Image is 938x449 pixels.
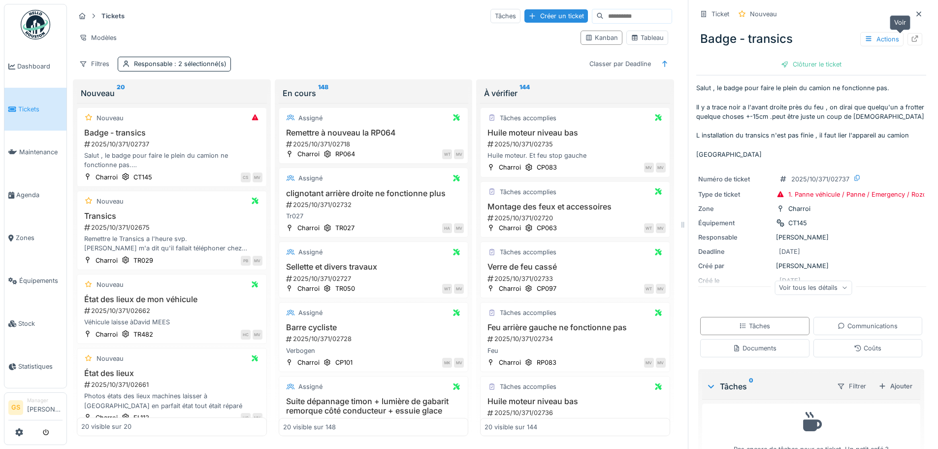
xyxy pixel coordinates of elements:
[485,397,666,406] h3: Huile moteur niveau bas
[335,284,355,293] div: TR050
[838,321,898,331] div: Communications
[791,174,849,184] div: 2025/10/371/02737
[485,422,537,432] div: 20 visible sur 144
[442,149,452,159] div: WT
[96,256,118,265] div: Charroi
[739,321,770,331] div: Tâches
[81,295,262,304] h3: État des lieux de mon véhicule
[133,330,153,339] div: TR482
[297,223,320,233] div: Charroi
[656,163,666,173] div: MV
[81,369,262,378] h3: État des lieux
[485,262,666,272] h3: Verre de feu cassé
[4,216,66,259] a: Zones
[19,276,63,285] span: Équipements
[97,197,124,206] div: Nouveau
[537,223,557,233] div: CP063
[4,45,66,88] a: Dashboard
[97,280,124,289] div: Nouveau
[485,128,666,138] h3: Huile moteur niveau bas
[500,187,556,197] div: Tâches accomplies
[83,306,262,315] div: 2025/10/371/02662
[18,104,63,114] span: Tickets
[500,308,556,317] div: Tâches accomplies
[499,223,521,233] div: Charroi
[524,9,588,23] div: Créer un ticket
[485,202,666,211] h3: Montage des feux et accessoires
[442,223,452,233] div: HA
[241,413,251,423] div: HC
[454,223,464,233] div: MV
[283,128,464,138] h3: Remettre à nouveau la RP064
[698,174,772,184] div: Numéro de ticket
[698,233,772,242] div: Responsable
[485,323,666,332] h3: Feu arrière gauche ne fonctionne pas
[644,284,654,294] div: WT
[698,218,772,228] div: Équipement
[18,362,63,371] span: Statistiques
[860,32,904,46] div: Actions
[500,382,556,391] div: Tâches accomplies
[706,380,829,392] div: Tâches
[4,173,66,216] a: Agenda
[298,382,323,391] div: Assigné
[83,223,262,232] div: 2025/10/371/02675
[656,223,666,233] div: MV
[97,11,129,21] strong: Tickets
[21,10,50,39] img: Badge_color-CXgf-gQk.svg
[335,223,355,233] div: TR027
[749,380,753,392] sup: 0
[537,284,556,293] div: CP097
[890,15,910,30] div: Voir
[644,223,654,233] div: WT
[134,59,226,69] div: Responsable
[454,358,464,368] div: MV
[253,256,262,266] div: MV
[285,139,464,149] div: 2025/10/371/02718
[298,247,323,257] div: Assigné
[133,173,152,182] div: CT145
[283,262,464,272] h3: Sellette et divers travaux
[297,284,320,293] div: Charroi
[656,358,666,368] div: MV
[253,330,262,340] div: MV
[631,33,664,42] div: Tableau
[297,358,320,367] div: Charroi
[519,87,530,99] sup: 144
[777,58,845,71] div: Clôturer le ticket
[499,358,521,367] div: Charroi
[81,422,131,432] div: 20 visible sur 20
[8,397,63,420] a: GS Manager[PERSON_NAME]
[241,256,251,266] div: PB
[698,261,924,271] div: [PERSON_NAME]
[27,397,63,404] div: Manager
[96,173,118,182] div: Charroi
[788,204,810,213] div: Charroi
[8,400,23,415] li: GS
[712,9,729,19] div: Ticket
[117,87,125,99] sup: 20
[788,218,807,228] div: CT145
[537,358,556,367] div: RP083
[283,211,464,221] div: Tr027
[486,139,666,149] div: 2025/10/371/02735
[499,163,521,172] div: Charroi
[285,200,464,209] div: 2025/10/371/02732
[4,259,66,302] a: Équipements
[644,358,654,368] div: MV
[81,128,262,138] h3: Badge - transics
[442,284,452,294] div: WT
[285,334,464,344] div: 2025/10/371/02728
[4,302,66,345] a: Stock
[241,330,251,340] div: HC
[19,147,63,157] span: Maintenance
[75,31,121,45] div: Modèles
[490,9,520,23] div: Tâches
[486,213,666,223] div: 2025/10/371/02720
[17,62,63,71] span: Dashboard
[733,344,776,353] div: Documents
[779,247,800,256] div: [DATE]
[83,380,262,389] div: 2025/10/371/02661
[486,274,666,283] div: 2025/10/371/02733
[283,189,464,198] h3: clignotant arrière droite ne fonctionne plus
